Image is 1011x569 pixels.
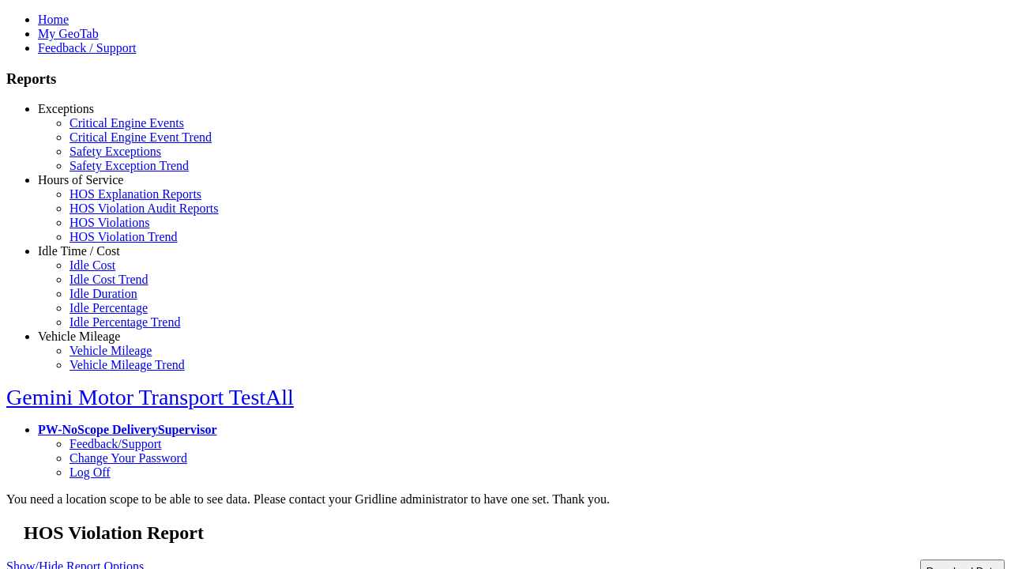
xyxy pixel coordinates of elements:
a: Safety Exception Trend [70,159,189,172]
a: HOS Explanation Reports [70,187,201,201]
a: My GeoTab [38,27,99,40]
a: Critical Engine Event Trend [70,130,212,144]
a: HOS Violation Audit Reports [70,202,219,215]
a: PW-NoScope DeliverySupervisor [38,423,216,436]
a: Vehicle Mileage [70,344,152,357]
a: Idle Time / Cost [38,244,120,258]
a: HOS Violations [70,216,149,229]
a: Home [38,13,69,26]
a: Exceptions [38,102,94,115]
div: You need a location scope to be able to see data. Please contact your Gridline administrator to h... [6,492,1005,507]
a: Idle Duration [70,287,137,300]
a: HOS Violation Trend [70,230,178,243]
h2: HOS Violation Report [24,522,1005,544]
a: Change Your Password [70,451,187,465]
a: Feedback / Support [38,41,136,55]
a: Hours of Service [38,173,123,187]
a: Idle Cost Trend [70,273,148,286]
a: Safety Exceptions [70,145,161,158]
a: Feedback/Support [70,437,161,450]
a: Gemini Motor Transport TestAll [6,385,294,409]
a: Idle Percentage [70,301,148,315]
a: Vehicle Mileage [38,330,120,343]
h3: Reports [6,70,1005,88]
a: Log Off [70,465,111,479]
a: Critical Engine Events [70,116,184,130]
a: Idle Percentage Trend [70,315,180,329]
a: Vehicle Mileage Trend [70,358,185,371]
a: Idle Cost [70,258,115,272]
